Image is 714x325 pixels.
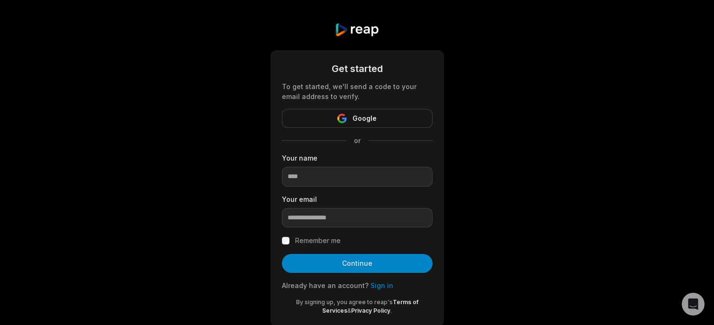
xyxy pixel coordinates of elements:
[282,62,433,76] div: Get started
[347,307,351,314] span: &
[346,135,368,145] span: or
[352,113,377,124] span: Google
[282,254,433,273] button: Continue
[282,281,369,289] span: Already have an account?
[282,109,433,128] button: Google
[282,81,433,101] div: To get started, we'll send a code to your email address to verify.
[390,307,392,314] span: .
[296,298,393,306] span: By signing up, you agree to reap's
[322,298,418,314] a: Terms of Services
[351,307,390,314] a: Privacy Policy
[282,194,433,204] label: Your email
[371,281,393,289] a: Sign in
[682,293,705,316] div: Open Intercom Messenger
[282,153,433,163] label: Your name
[334,23,380,37] img: reap
[295,235,341,246] label: Remember me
